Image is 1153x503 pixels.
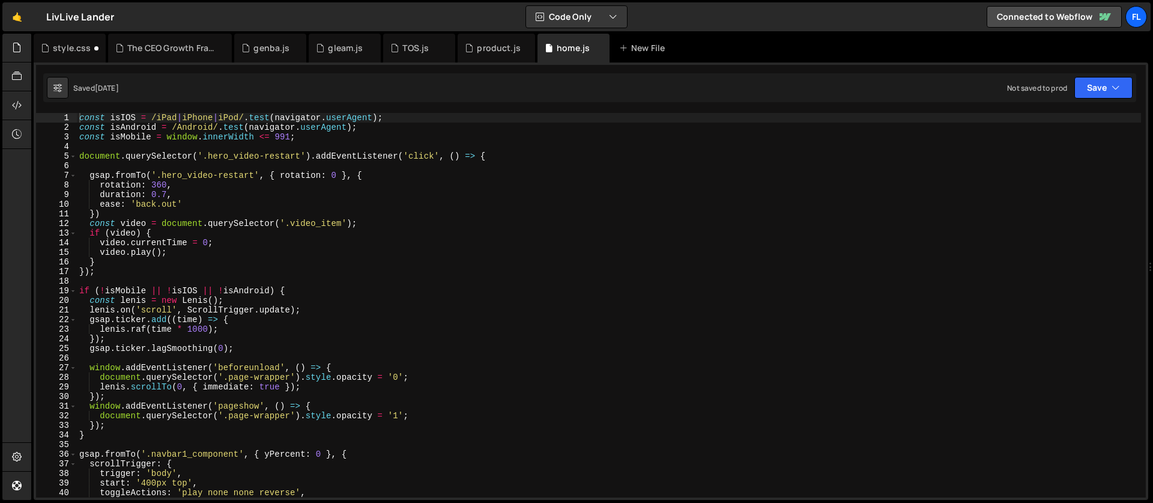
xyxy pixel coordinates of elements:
[253,42,289,54] div: genba.js
[36,267,77,276] div: 17
[36,248,77,257] div: 15
[36,478,77,488] div: 39
[36,488,77,498] div: 40
[36,276,77,286] div: 18
[36,325,77,334] div: 23
[127,42,217,54] div: The CEO Growth Framework.js
[36,450,77,459] div: 36
[36,334,77,344] div: 24
[36,401,77,411] div: 31
[95,83,119,93] div: [DATE]
[36,161,77,171] div: 6
[36,411,77,421] div: 32
[619,42,670,54] div: New File
[526,6,627,28] button: Code Only
[36,209,77,219] div: 11
[46,10,114,24] div: LivLive Lander
[2,2,32,31] a: 🤙
[987,6,1122,28] a: Connected to Webflow
[36,296,77,305] div: 20
[36,373,77,382] div: 28
[477,42,521,54] div: product.js
[36,132,77,142] div: 3
[1125,6,1147,28] a: Fl
[36,228,77,238] div: 13
[36,459,77,469] div: 37
[36,382,77,392] div: 29
[36,315,77,325] div: 22
[36,200,77,209] div: 10
[1074,77,1133,99] button: Save
[36,180,77,190] div: 8
[36,123,77,132] div: 2
[36,421,77,430] div: 33
[36,151,77,161] div: 5
[36,142,77,151] div: 4
[73,83,119,93] div: Saved
[36,257,77,267] div: 16
[36,305,77,315] div: 21
[36,113,77,123] div: 1
[557,42,590,54] div: home.js
[1007,83,1067,93] div: Not saved to prod
[36,286,77,296] div: 19
[36,171,77,180] div: 7
[36,190,77,200] div: 9
[36,238,77,248] div: 14
[36,219,77,228] div: 12
[36,392,77,401] div: 30
[36,469,77,478] div: 38
[36,363,77,373] div: 27
[36,353,77,363] div: 26
[402,42,429,54] div: TOS.js
[36,440,77,450] div: 35
[328,42,363,54] div: gleam.js
[36,344,77,353] div: 25
[36,430,77,440] div: 34
[53,42,91,54] div: style.css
